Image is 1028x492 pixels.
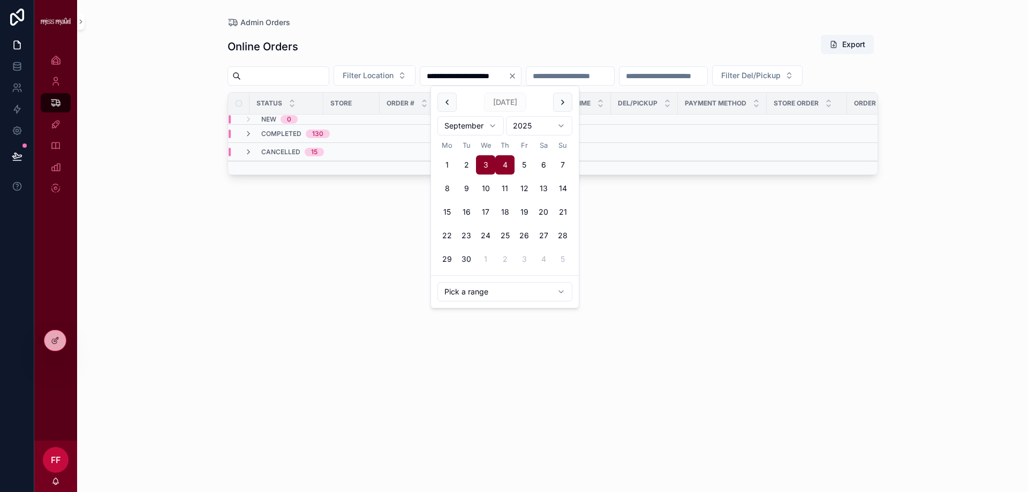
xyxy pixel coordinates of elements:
[437,249,457,269] button: Monday, 29 September 2025
[343,70,394,81] span: Filter Location
[712,65,803,86] button: Select Button
[457,179,476,198] button: Tuesday, 9 September 2025
[228,39,298,54] h1: Online Orders
[256,99,282,108] span: Status
[437,179,457,198] button: Monday, 8 September 2025
[476,179,495,198] button: Wednesday, 10 September 2025
[437,202,457,222] button: Monday, 15 September 2025
[534,179,553,198] button: Saturday, 13 September 2025
[387,99,414,108] span: Order #
[534,202,553,222] button: Saturday, 20 September 2025
[457,249,476,269] button: Tuesday, 30 September 2025
[457,226,476,245] button: Tuesday, 23 September 2025
[287,115,291,124] div: 0
[553,202,572,222] button: Sunday, 21 September 2025
[618,99,657,108] span: Del/Pickup
[553,226,572,245] button: Sunday, 28 September 2025
[534,140,553,151] th: Saturday
[437,140,572,269] table: September 2025
[495,202,515,222] button: Thursday, 18 September 2025
[534,226,553,245] button: Saturday, 27 September 2025
[553,155,572,175] button: Sunday, 7 September 2025
[495,249,515,269] button: Thursday, 2 October 2025
[495,140,515,151] th: Thursday
[495,179,515,198] button: Thursday, 11 September 2025
[515,155,534,175] button: Friday, 5 September 2025
[437,155,457,175] button: Monday, 1 September 2025
[476,202,495,222] button: Wednesday, 17 September 2025
[685,99,746,108] span: Payment Method
[534,155,553,175] button: Saturday, 6 September 2025
[495,155,515,175] button: Thursday, 4 September 2025, selected
[476,140,495,151] th: Wednesday
[515,226,534,245] button: Friday, 26 September 2025
[515,202,534,222] button: Friday, 19 September 2025
[312,130,323,138] div: 130
[261,115,276,124] span: New
[774,99,819,108] span: Store Order
[51,453,61,466] span: FF
[437,140,457,151] th: Monday
[334,65,415,86] button: Select Button
[553,179,572,198] button: Sunday, 14 September 2025
[457,140,476,151] th: Tuesday
[515,179,534,198] button: Friday, 12 September 2025
[240,17,290,28] span: Admin Orders
[330,99,352,108] span: Store
[476,226,495,245] button: Wednesday, 24 September 2025
[476,249,495,269] button: Wednesday, 1 October 2025
[228,17,290,28] a: Admin Orders
[311,148,318,156] div: 15
[553,140,572,151] th: Sunday
[437,226,457,245] button: Monday, 22 September 2025
[534,249,553,269] button: Saturday, 4 October 2025
[457,155,476,175] button: Tuesday, 2 September 2025
[41,18,71,25] img: App logo
[34,43,77,212] div: scrollable content
[495,226,515,245] button: Thursday, 25 September 2025
[821,35,874,54] button: Export
[457,202,476,222] button: Tuesday, 16 September 2025
[437,282,572,301] button: Relative time
[261,130,301,138] span: Completed
[261,148,300,156] span: Cancelled
[721,70,781,81] span: Filter Del/Pickup
[553,249,572,269] button: Sunday, 5 October 2025
[854,99,903,108] span: Order Placed
[515,249,534,269] button: Friday, 3 October 2025
[508,72,521,80] button: Clear
[476,155,495,175] button: Today, Wednesday, 3 September 2025, selected
[515,140,534,151] th: Friday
